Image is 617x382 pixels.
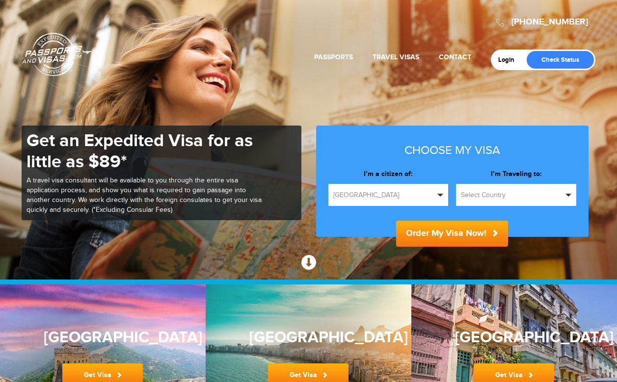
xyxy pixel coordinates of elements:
[328,169,449,179] label: I’m a citizen of:
[455,329,573,346] h3: [GEOGRAPHIC_DATA]
[456,184,576,206] button: Select Country
[44,329,161,346] h3: [GEOGRAPHIC_DATA]
[27,176,262,215] p: A travel visa consultant will be available to you through the entire visa application process, an...
[511,17,588,27] a: [PHONE_NUMBER]
[22,32,92,76] a: Passports & [DOMAIN_NAME]
[396,221,508,247] button: Order My Visa Now!
[461,190,563,200] span: Select Country
[439,53,471,61] a: Contact
[27,130,262,173] h1: Get an Expedited Visa for as little as $89*
[314,53,353,61] a: Passports
[498,56,521,64] a: Login
[328,144,576,157] h3: Choose my visa
[527,51,594,69] a: Check Status
[328,184,449,206] button: [GEOGRAPHIC_DATA]
[333,190,435,200] span: [GEOGRAPHIC_DATA]
[456,169,576,179] label: I’m Traveling to:
[373,53,419,61] a: Travel Visas
[249,329,367,346] h3: [GEOGRAPHIC_DATA]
